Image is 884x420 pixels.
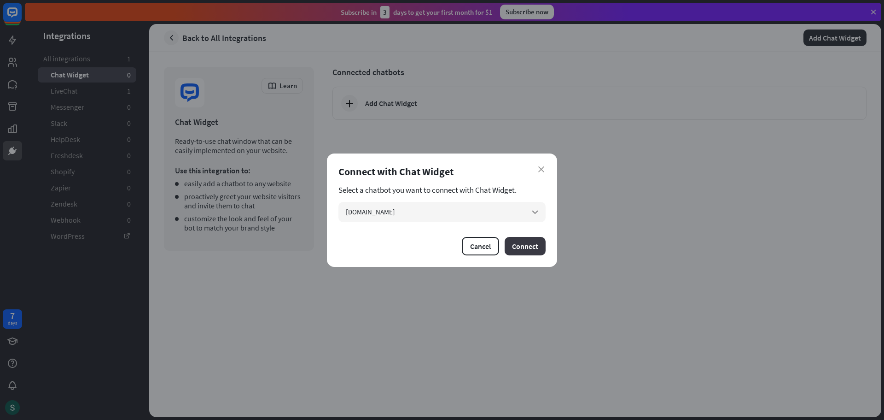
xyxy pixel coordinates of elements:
[462,237,499,255] button: Cancel
[7,4,35,31] button: Open LiveChat chat widget
[346,207,395,216] span: [DOMAIN_NAME]
[338,185,546,195] section: Select a chatbot you want to connect with Chat Widget.
[338,165,546,178] div: Connect with Chat Widget
[505,237,546,255] button: Connect
[530,207,540,217] i: arrow_down
[538,166,544,172] i: close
